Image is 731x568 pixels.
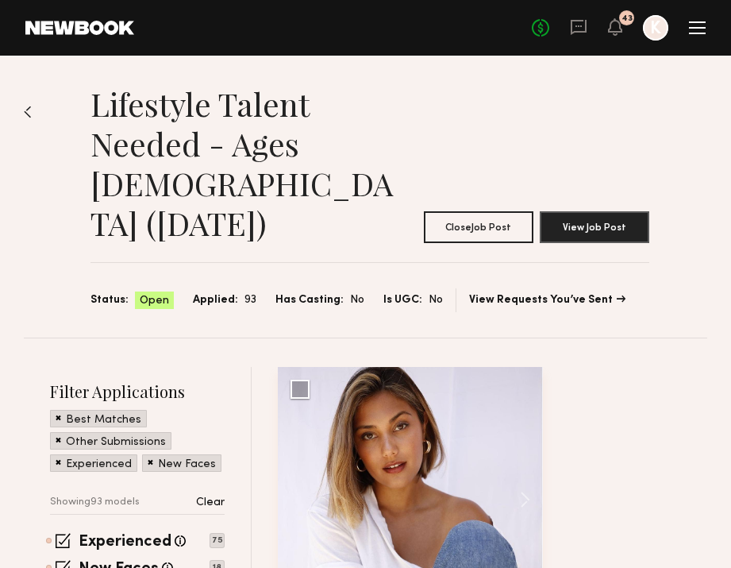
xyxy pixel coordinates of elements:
button: CloseJob Post [424,211,533,243]
div: 43 [621,14,633,23]
span: Applied: [193,292,238,309]
p: 75 [210,533,225,548]
span: Open [140,293,169,309]
button: View Job Post [540,211,649,243]
span: 93 [244,292,256,309]
span: Has Casting: [275,292,344,309]
p: Experienced [66,459,132,470]
label: Experienced [79,535,171,551]
p: Other Submissions [66,437,166,448]
span: No [350,292,364,309]
span: No [429,292,443,309]
p: Clear [196,497,225,508]
a: K [643,15,668,41]
a: View Requests You’ve Sent [469,295,625,306]
p: New Faces [158,459,216,470]
p: Showing 93 models [50,497,140,508]
img: Back to previous page [24,106,32,118]
p: Best Matches [66,415,141,426]
h2: Filter Applications [50,381,225,402]
span: Is UGC: [383,292,422,309]
span: Status: [90,292,129,309]
h1: Lifestyle Talent Needed - Ages [DEMOGRAPHIC_DATA] ([DATE]) [90,84,408,243]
